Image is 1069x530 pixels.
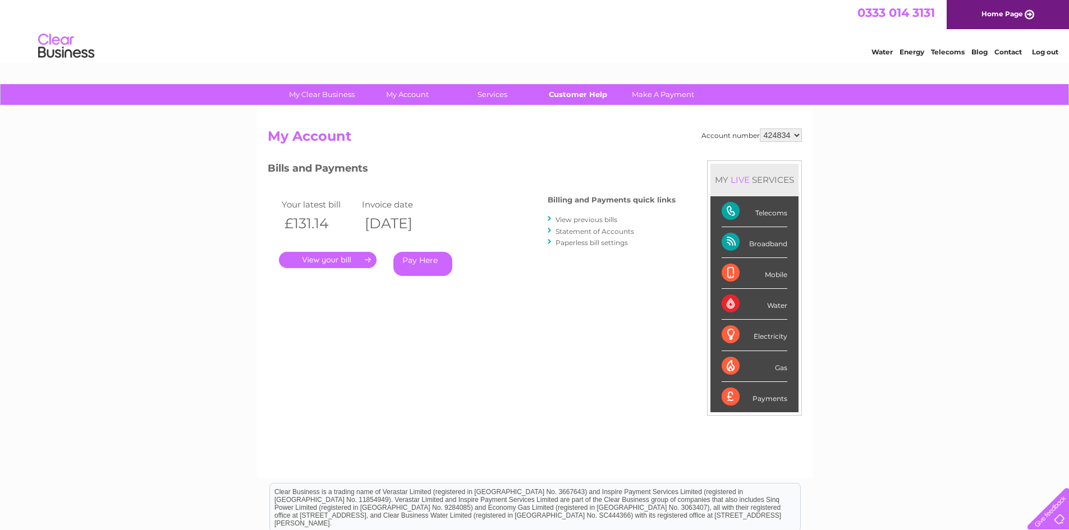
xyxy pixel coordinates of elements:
[722,289,787,320] div: Water
[361,84,453,105] a: My Account
[393,252,452,276] a: Pay Here
[548,196,676,204] h4: Billing and Payments quick links
[556,238,628,247] a: Paperless bill settings
[722,227,787,258] div: Broadband
[722,382,787,412] div: Payments
[556,215,617,224] a: View previous bills
[38,29,95,63] img: logo.png
[268,128,802,150] h2: My Account
[279,197,360,212] td: Your latest bill
[556,227,634,236] a: Statement of Accounts
[722,320,787,351] div: Electricity
[722,196,787,227] div: Telecoms
[270,6,800,54] div: Clear Business is a trading name of Verastar Limited (registered in [GEOGRAPHIC_DATA] No. 3667643...
[710,164,799,196] div: MY SERVICES
[276,84,368,105] a: My Clear Business
[971,48,988,56] a: Blog
[359,197,440,212] td: Invoice date
[701,128,802,142] div: Account number
[994,48,1022,56] a: Contact
[446,84,539,105] a: Services
[617,84,709,105] a: Make A Payment
[279,252,377,268] a: .
[279,212,360,235] th: £131.14
[531,84,624,105] a: Customer Help
[722,258,787,289] div: Mobile
[728,174,752,185] div: LIVE
[722,351,787,382] div: Gas
[871,48,893,56] a: Water
[931,48,965,56] a: Telecoms
[857,6,935,20] a: 0333 014 3131
[1032,48,1058,56] a: Log out
[359,212,440,235] th: [DATE]
[268,160,676,180] h3: Bills and Payments
[900,48,924,56] a: Energy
